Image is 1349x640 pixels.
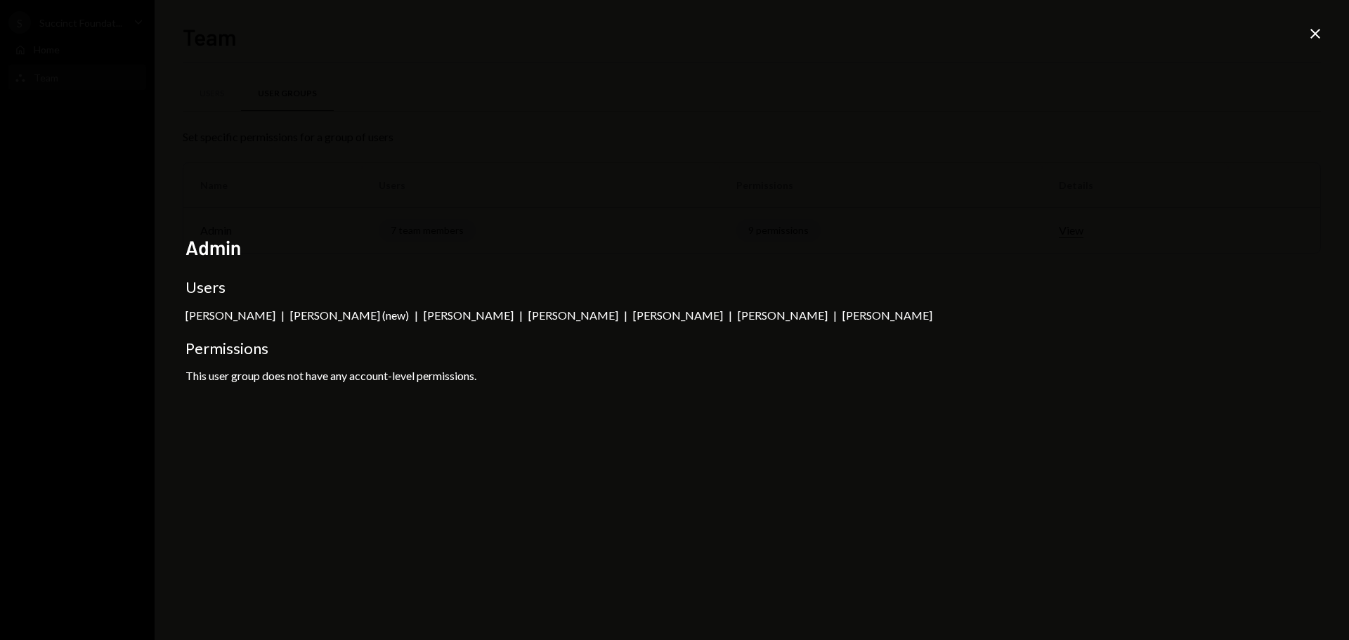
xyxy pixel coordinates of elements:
[185,234,1164,261] h2: Admin
[185,308,275,322] div: [PERSON_NAME]
[415,308,418,322] div: |
[624,308,627,322] div: |
[833,308,837,322] div: |
[633,308,723,322] div: [PERSON_NAME]
[185,277,1164,297] h3: Users
[185,235,1164,405] div: This user group does not have any account-level permissions.
[519,308,523,322] div: |
[738,308,828,322] div: [PERSON_NAME]
[729,308,732,322] div: |
[290,308,409,322] div: [PERSON_NAME] (new)
[281,308,285,322] div: |
[185,339,1164,358] h3: Permissions
[528,308,618,322] div: [PERSON_NAME]
[424,308,514,322] div: [PERSON_NAME]
[842,308,932,322] div: [PERSON_NAME]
